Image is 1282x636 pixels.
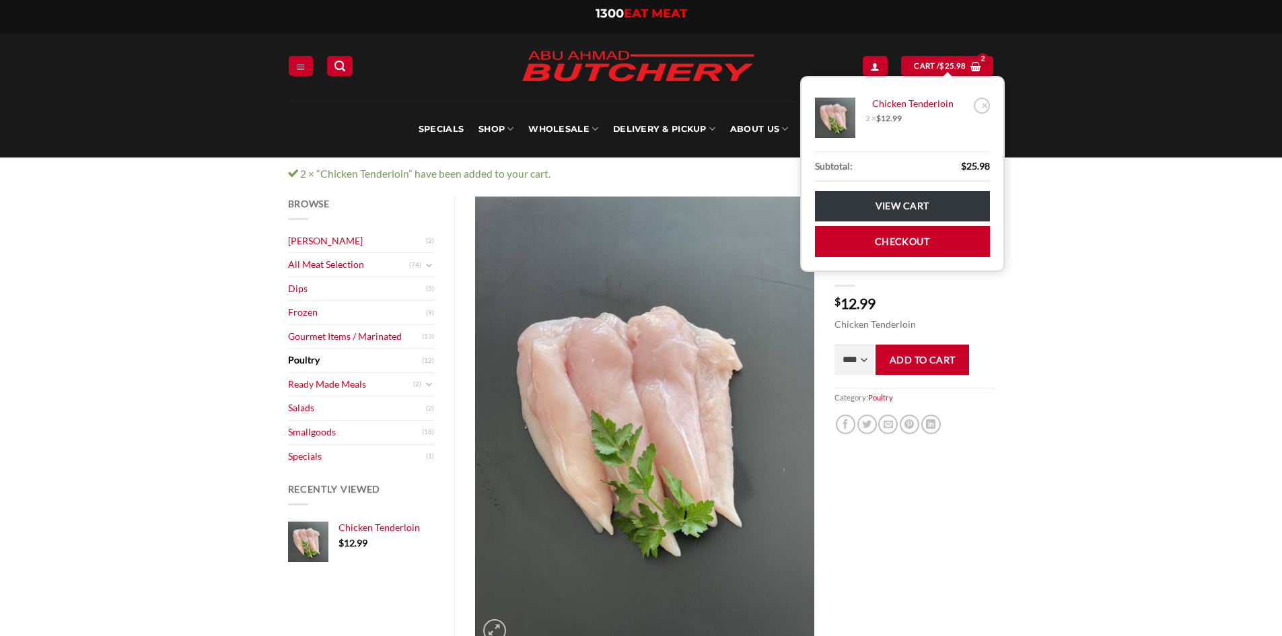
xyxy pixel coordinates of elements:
[425,377,434,392] button: Toggle
[289,56,313,75] a: Menu
[422,422,434,442] span: (18)
[815,159,853,174] strong: Subtotal:
[510,42,766,93] img: Abu Ahmad Butchery
[426,446,434,466] span: (1)
[596,6,624,21] span: 1300
[596,6,687,21] a: 1300EAT MEAT
[815,226,990,256] a: Checkout
[613,101,715,157] a: Delivery & Pickup
[863,56,887,75] a: Login
[339,522,420,533] span: Chicken Tenderloin
[288,349,423,372] a: Poultry
[288,229,427,253] a: [PERSON_NAME]
[624,6,687,21] span: EAT MEAT
[878,415,898,434] a: Email to a Friend
[288,325,423,349] a: Gourmet Items / Marinated
[426,231,434,251] span: (2)
[865,113,902,124] span: 2 ×
[921,415,941,434] a: Share on LinkedIn
[426,279,434,299] span: (5)
[288,301,427,324] a: Frozen
[730,101,788,157] a: About Us
[974,98,990,114] a: Remove Chicken Tenderloin from cart
[961,160,966,172] span: $
[834,296,841,307] span: $
[327,56,353,75] a: Search
[834,388,994,407] span: Category:
[422,326,434,347] span: (13)
[426,303,434,323] span: (9)
[901,56,993,75] a: Cart /$25.98
[288,277,427,301] a: Dips
[914,60,966,72] span: Cart /
[834,317,994,332] p: Chicken Tenderloin
[409,255,421,275] span: (74)
[288,253,410,277] a: All Meat Selection
[288,445,427,468] a: Specials
[876,113,902,123] bdi: 12.99
[815,191,990,221] a: View cart
[413,374,421,394] span: (2)
[425,258,434,273] button: Toggle
[939,60,944,72] span: $
[865,98,970,110] a: Chicken Tenderloin
[339,537,367,549] bdi: 12.99
[288,198,330,209] span: Browse
[857,415,877,434] a: Share on Twitter
[528,101,598,157] a: Wholesale
[900,415,919,434] a: Pin on Pinterest
[278,166,1005,182] div: 2 × “Chicken Tenderloin” have been added to your cart.
[836,415,855,434] a: Share on Facebook
[478,101,513,157] a: SHOP
[288,421,423,444] a: Smallgoods
[961,160,990,172] bdi: 25.98
[868,393,893,402] a: Poultry
[419,101,464,157] a: Specials
[876,113,881,123] span: $
[939,61,966,70] bdi: 25.98
[422,351,434,371] span: (12)
[834,295,876,312] bdi: 12.99
[288,396,427,420] a: Salads
[288,483,381,495] span: Recently Viewed
[426,398,434,419] span: (2)
[876,345,969,375] button: Add to cart
[339,522,435,534] a: Chicken Tenderloin
[288,373,414,396] a: Ready Made Meals
[339,537,344,549] span: $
